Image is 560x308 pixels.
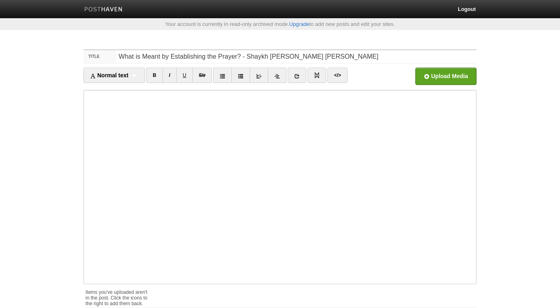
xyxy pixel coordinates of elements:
del: Str [199,72,206,78]
img: pagebreak-icon.png [314,72,320,78]
a: B [146,68,163,83]
div: Items you've uploaded aren't in the post. Click the icons to the right to add them back. [85,285,151,306]
a: Upgrade [289,21,310,27]
span: Normal text [90,72,128,79]
a: Str [192,68,212,83]
div: Your account is currently in read-only archived mode. to add new posts and edit your sites. [77,21,483,27]
a: U [176,68,193,83]
a: </> [327,68,347,83]
a: I [162,68,177,83]
label: Title [83,50,116,63]
img: Posthaven-bar [84,7,123,13]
